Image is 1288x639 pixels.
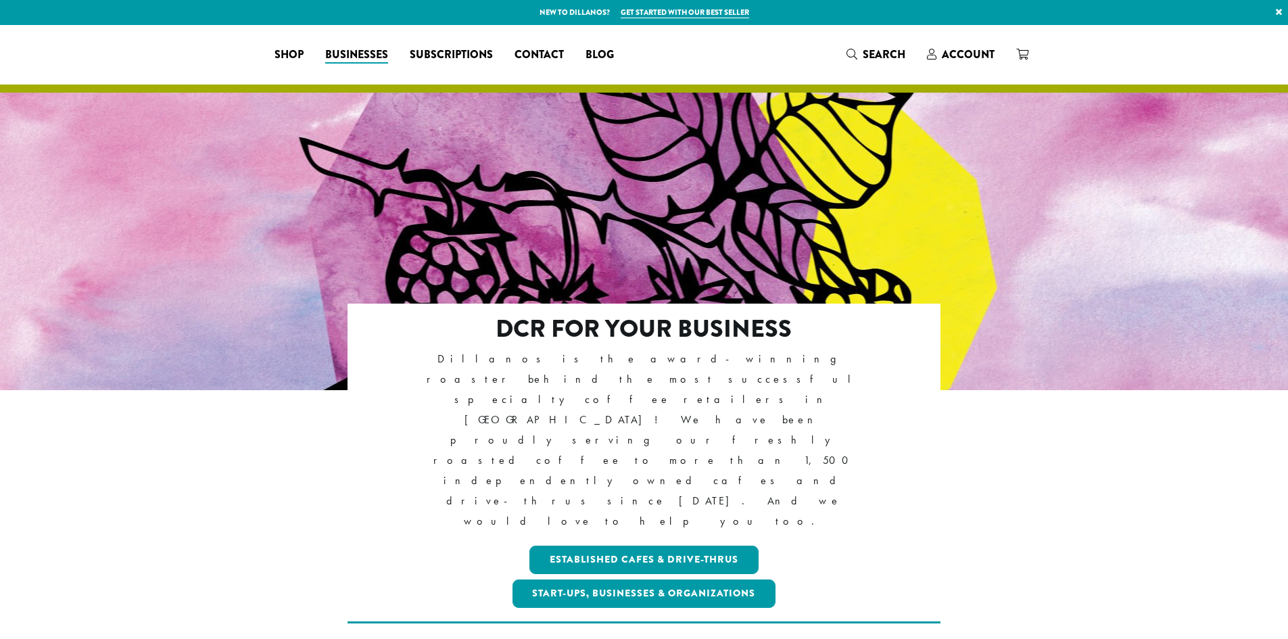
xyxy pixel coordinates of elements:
span: Contact [515,47,564,64]
a: Get started with our best seller [621,7,749,18]
span: Shop [275,47,304,64]
span: Search [863,47,905,62]
a: Established Cafes & Drive-Thrus [529,546,759,574]
span: Businesses [325,47,388,64]
span: Account [942,47,995,62]
a: Start-ups, Businesses & Organizations [512,579,776,608]
span: Blog [586,47,614,64]
h2: DCR FOR YOUR BUSINESS [406,314,882,344]
a: Shop [264,44,314,66]
p: Dillanos is the award-winning roaster behind the most successful specialty coffee retailers in [G... [406,349,882,532]
a: Search [836,43,916,66]
span: Subscriptions [410,47,493,64]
